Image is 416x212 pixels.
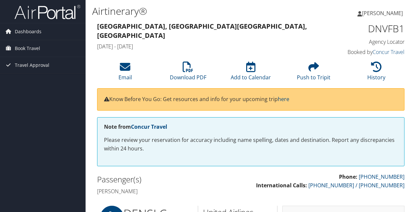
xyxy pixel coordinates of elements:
h1: Airtinerary® [92,4,304,18]
a: Concur Travel [373,48,404,56]
a: [PHONE_NUMBER] / [PHONE_NUMBER] [308,182,404,189]
a: History [367,65,385,81]
span: Book Travel [15,40,40,57]
a: Download PDF [170,65,206,81]
strong: [GEOGRAPHIC_DATA], [GEOGRAPHIC_DATA] [GEOGRAPHIC_DATA], [GEOGRAPHIC_DATA] [97,22,307,40]
a: Email [118,65,132,81]
span: Dashboards [15,23,41,40]
a: Concur Travel [131,123,167,130]
p: Know Before You Go: Get resources and info for your upcoming trip [104,95,398,104]
h1: DNVFB1 [335,22,404,36]
h4: Booked by [335,48,404,56]
p: Please review your reservation for accuracy including name spelling, dates and destination. Repor... [104,136,398,153]
strong: Note from [104,123,167,130]
h4: [PERSON_NAME] [97,188,246,195]
strong: Phone: [339,173,357,180]
a: Push to Tripit [297,65,330,81]
a: here [278,95,289,103]
img: airportal-logo.png [14,4,80,20]
strong: International Calls: [256,182,307,189]
h4: Agency Locator [335,38,404,45]
a: [PHONE_NUMBER] [359,173,404,180]
h4: [DATE] - [DATE] [97,43,325,50]
a: [PERSON_NAME] [357,3,409,23]
span: Travel Approval [15,57,49,73]
h2: Passenger(s) [97,174,246,185]
a: Add to Calendar [231,65,271,81]
span: [PERSON_NAME] [362,10,403,17]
